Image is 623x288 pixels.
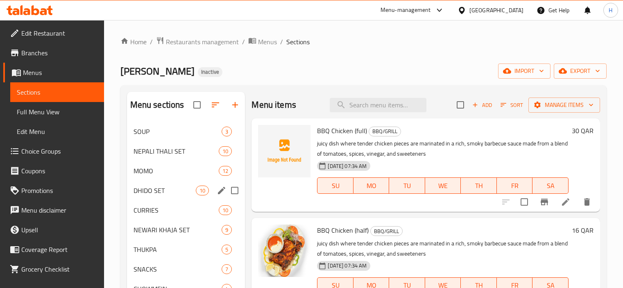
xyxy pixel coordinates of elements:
[3,161,104,181] a: Coupons
[10,122,104,141] a: Edit Menu
[258,225,310,277] img: BBQ Chicken (half)
[560,66,600,76] span: export
[317,238,569,259] p: juicy dish where tender chicken pieces are marinated in a rich, smoky barbecue sauce made from a ...
[258,125,310,177] img: BBQ Chicken (full)
[219,147,231,155] span: 10
[196,187,208,195] span: 10
[127,161,245,181] div: MOMO12
[317,138,569,159] p: juicy dish where tender chicken pieces are marinated in a rich, smoky barbecue sauce made from a ...
[317,177,353,194] button: SU
[258,37,277,47] span: Menus
[17,87,97,97] span: Sections
[369,127,401,136] span: BBQ/GRILL
[495,99,528,111] span: Sort items
[134,146,219,156] div: NEPALI THALI SET
[198,68,222,75] span: Inactive
[10,102,104,122] a: Full Menu View
[21,205,97,215] span: Menu disclaimer
[528,98,600,113] button: Manage items
[251,99,296,111] h2: Menu items
[127,220,245,240] div: NEWARI KHAJA SET9
[10,82,104,102] a: Sections
[461,177,497,194] button: TH
[134,245,222,254] div: THUKPA
[330,98,426,112] input: search
[17,127,97,136] span: Edit Menu
[198,67,222,77] div: Inactive
[371,227,402,236] span: BBQ/GRILL
[127,259,245,279] div: SNACKS7
[452,96,469,113] span: Select section
[425,177,461,194] button: WE
[392,180,422,192] span: TU
[286,37,310,47] span: Sections
[222,127,232,136] div: items
[219,167,231,175] span: 12
[464,180,494,192] span: TH
[23,68,97,77] span: Menus
[222,265,231,273] span: 7
[21,264,97,274] span: Grocery Checklist
[535,100,594,110] span: Manage items
[3,43,104,63] a: Branches
[532,177,569,194] button: SA
[428,180,458,192] span: WE
[3,200,104,220] a: Menu disclaimer
[127,122,245,141] div: SOUP3
[134,264,222,274] div: SNACKS
[498,99,525,111] button: Sort
[357,180,386,192] span: MO
[127,141,245,161] div: NEPALI THALI SET10
[21,146,97,156] span: Choice Groups
[317,125,367,137] span: BBQ Chicken (full)
[3,23,104,43] a: Edit Restaurant
[21,225,97,235] span: Upsell
[134,205,219,215] span: CURRIES
[219,206,231,214] span: 10
[134,225,222,235] span: NEWARI KHAJA SET
[222,226,231,234] span: 9
[222,225,232,235] div: items
[501,100,523,110] span: Sort
[3,181,104,200] a: Promotions
[577,192,597,212] button: delete
[471,100,493,110] span: Add
[219,205,232,215] div: items
[572,225,594,236] h6: 16 QAR
[469,99,495,111] button: Add
[317,224,369,236] span: BBQ Chicken (half)
[353,177,390,194] button: MO
[17,107,97,117] span: Full Menu View
[222,128,231,136] span: 3
[219,146,232,156] div: items
[324,262,370,270] span: [DATE] 07:34 AM
[536,180,565,192] span: SA
[3,220,104,240] a: Upsell
[127,200,245,220] div: CURRIES10
[561,197,571,207] a: Edit menu item
[21,166,97,176] span: Coupons
[222,245,232,254] div: items
[469,6,523,15] div: [GEOGRAPHIC_DATA]
[242,37,245,47] li: /
[572,125,594,136] h6: 30 QAR
[134,127,222,136] span: SOUP
[188,96,206,113] span: Select all sections
[21,186,97,195] span: Promotions
[609,6,612,15] span: H
[21,48,97,58] span: Branches
[469,99,495,111] span: Add item
[248,36,277,47] a: Menus
[497,177,533,194] button: FR
[222,246,231,254] span: 5
[134,186,196,195] span: DHIDO SET
[554,63,607,79] button: export
[280,37,283,47] li: /
[389,177,425,194] button: TU
[3,240,104,259] a: Coverage Report
[134,166,219,176] span: MOMO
